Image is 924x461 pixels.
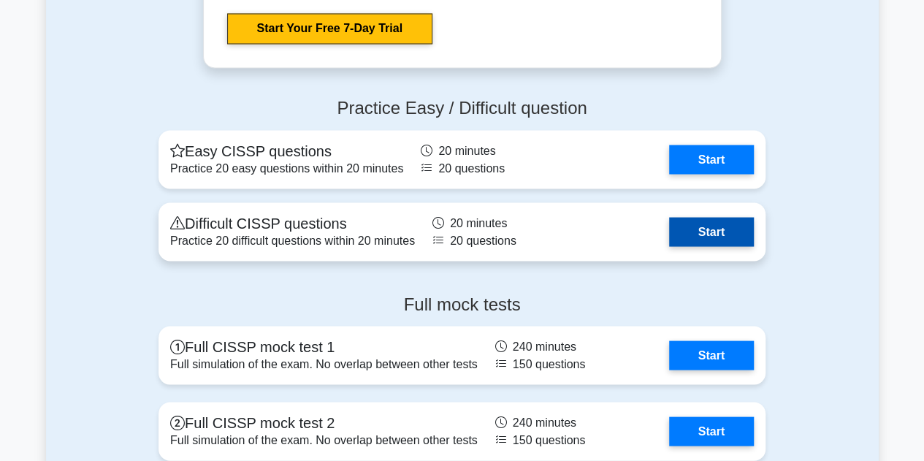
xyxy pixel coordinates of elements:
a: Start [669,416,754,446]
a: Start [669,340,754,370]
a: Start [669,217,754,246]
h4: Practice Easy / Difficult question [159,97,765,118]
a: Start Your Free 7-Day Trial [227,13,432,44]
a: Start [669,145,754,174]
h4: Full mock tests [159,294,765,315]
